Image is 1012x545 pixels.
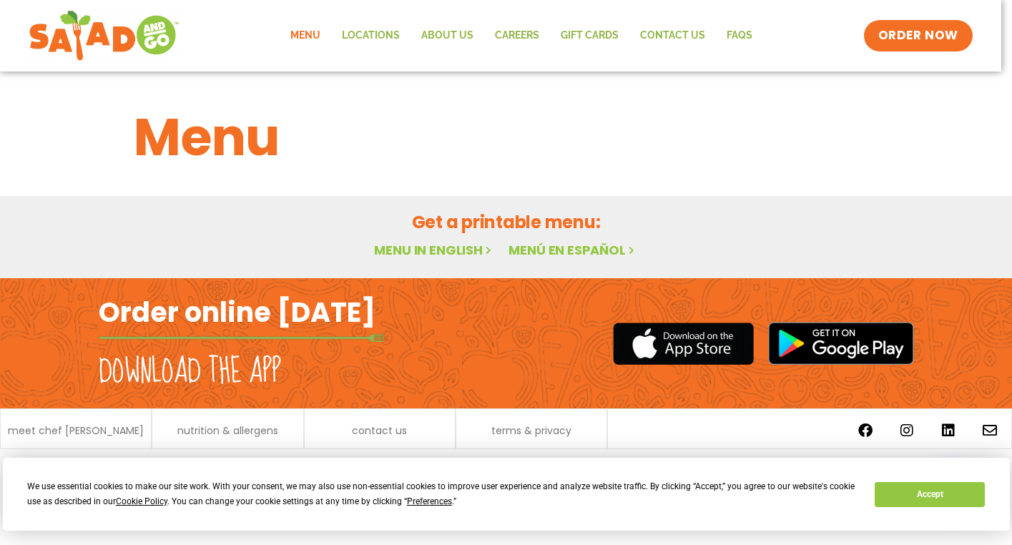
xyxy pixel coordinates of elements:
a: meet chef [PERSON_NAME] [8,426,144,436]
div: We use essential cookies to make our site work. With your consent, we may also use non-essential ... [27,479,858,509]
div: Cookie Consent Prompt [3,458,1010,531]
a: contact us [352,426,407,436]
a: Menu in English [374,241,494,259]
a: Locations [331,19,411,52]
span: ORDER NOW [878,27,958,44]
img: google_play [768,322,914,365]
a: Menú en español [509,241,637,259]
h2: Order online [DATE] [99,295,375,330]
img: fork [99,334,385,342]
img: appstore [613,320,754,367]
button: Accept [875,482,985,507]
a: FAQs [716,19,763,52]
a: GIFT CARDS [550,19,629,52]
a: ORDER NOW [864,20,973,51]
h1: Menu [134,99,879,176]
span: Preferences [407,496,452,506]
a: About Us [411,19,484,52]
a: nutrition & allergens [177,426,278,436]
span: Cookie Policy [116,496,167,506]
img: new-SAG-logo-768×292 [29,7,180,64]
a: Careers [484,19,550,52]
a: Contact Us [629,19,716,52]
h2: Download the app [99,352,281,392]
a: Menu [280,19,331,52]
a: terms & privacy [491,426,571,436]
h2: Get a printable menu: [134,210,879,235]
nav: Menu [280,19,763,52]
